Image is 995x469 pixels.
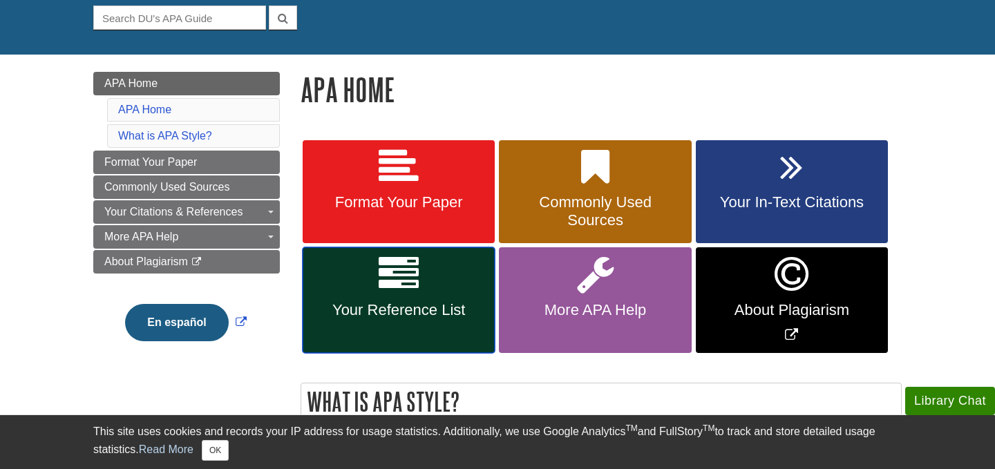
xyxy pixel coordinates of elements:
[703,423,714,433] sup: TM
[303,140,495,244] a: Format Your Paper
[696,247,888,353] a: Link opens in new window
[118,104,171,115] a: APA Home
[125,304,228,341] button: En español
[93,200,280,224] a: Your Citations & References
[313,193,484,211] span: Format Your Paper
[139,443,193,455] a: Read More
[93,225,280,249] a: More APA Help
[499,247,691,353] a: More APA Help
[905,387,995,415] button: Library Chat
[696,140,888,244] a: Your In-Text Citations
[301,72,902,107] h1: APA Home
[509,301,681,319] span: More APA Help
[303,247,495,353] a: Your Reference List
[202,440,229,461] button: Close
[625,423,637,433] sup: TM
[313,301,484,319] span: Your Reference List
[191,258,202,267] i: This link opens in a new window
[118,130,212,142] a: What is APA Style?
[93,250,280,274] a: About Plagiarism
[104,77,158,89] span: APA Home
[104,256,188,267] span: About Plagiarism
[509,193,681,229] span: Commonly Used Sources
[301,383,901,420] h2: What is APA Style?
[93,151,280,174] a: Format Your Paper
[499,140,691,244] a: Commonly Used Sources
[122,316,249,328] a: Link opens in new window
[104,231,178,242] span: More APA Help
[706,193,878,211] span: Your In-Text Citations
[104,206,243,218] span: Your Citations & References
[93,175,280,199] a: Commonly Used Sources
[93,72,280,95] a: APA Home
[93,72,280,365] div: Guide Page Menu
[93,6,266,30] input: Search DU's APA Guide
[104,156,197,168] span: Format Your Paper
[104,181,229,193] span: Commonly Used Sources
[93,423,902,461] div: This site uses cookies and records your IP address for usage statistics. Additionally, we use Goo...
[706,301,878,319] span: About Plagiarism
